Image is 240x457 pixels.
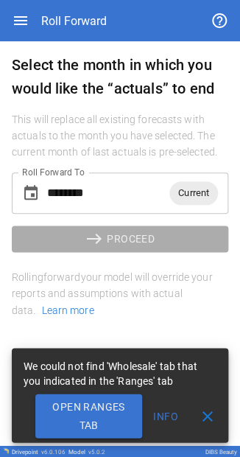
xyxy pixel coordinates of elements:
[205,448,237,455] div: DIBS Beauty
[68,448,105,455] div: Model
[199,407,216,425] span: close
[12,53,228,100] h6: Select the month in which you would like the “actuals” to end
[142,402,189,429] button: Info
[41,448,66,455] span: v 6.0.106
[88,448,105,455] span: v 5.0.2
[24,352,216,394] div: We could not find 'Wholesale' tab that you indicated in the 'Ranges' tab
[85,230,107,248] span: east
[41,14,107,28] div: Roll Forward
[35,394,142,438] button: Open Ranges Tab
[12,270,228,318] h6: Rolling forward your model will override your reports and assumptions with actual data.
[12,226,228,252] button: PROCEED
[3,447,9,453] img: Drivepoint
[169,184,218,201] span: Current
[12,448,66,455] div: Drivepoint
[22,166,85,178] label: Roll Forward To
[42,304,94,315] a: Learn more
[12,112,228,161] h6: This will replace all existing forecasts with actuals to the month you have selected. The current...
